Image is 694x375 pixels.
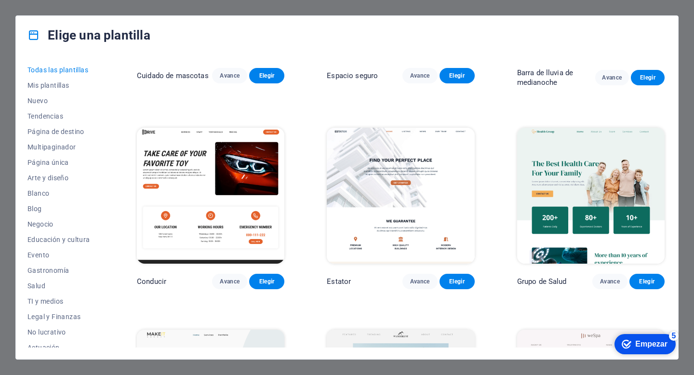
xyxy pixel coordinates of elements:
button: Avance [592,274,627,289]
button: Legal y Finanzas [27,309,94,324]
font: Todas las plantillas [27,66,88,74]
button: Blog [27,201,94,216]
font: Arte y diseño [27,174,68,182]
font: Conducir [137,277,166,286]
font: Tendencias [27,112,63,120]
button: Página única [27,155,94,170]
button: Evento [27,247,94,263]
font: Grupo de Salud [517,277,567,286]
button: Educación y cultura [27,232,94,247]
img: Grupo de Salud [517,128,665,264]
button: Avance [402,274,438,289]
button: Tendencias [27,108,94,124]
font: Blanco [27,189,49,197]
font: Elegir [640,74,655,81]
font: Salud [27,282,45,290]
button: Todas las plantillas [27,62,94,78]
font: Negocio [27,220,53,228]
font: Página única [27,159,69,166]
button: No lucrativo [27,324,94,340]
font: Barra de lluvia de medianoche [517,68,574,87]
button: Elegir [440,68,475,83]
button: Elegir [631,70,665,85]
font: Elegir [259,278,275,285]
font: Empezar [38,11,70,19]
button: Avance [595,70,629,85]
button: Elegir [249,274,284,289]
font: Avance [220,72,240,79]
button: Arte y diseño [27,170,94,186]
button: Avance [402,68,438,83]
font: Página de destino [27,128,84,135]
font: Mis plantillas [27,81,69,89]
button: Blanco [27,186,94,201]
font: Avance [410,278,430,285]
button: Elegir [440,274,475,289]
font: Blog [27,205,42,213]
font: 5 [74,2,79,11]
font: Elige una plantilla [48,28,150,42]
font: Estator [327,277,351,286]
font: Elegir [449,72,465,79]
img: Estator [327,128,474,264]
button: Elegir [629,274,665,289]
font: Educación y cultura [27,236,90,243]
font: Avance [602,74,622,81]
font: Espacio seguro [327,71,378,80]
font: Gastronomía [27,267,69,274]
img: Conducir [137,128,284,264]
button: Página de destino [27,124,94,139]
button: Salud [27,278,94,294]
font: Multipaginador [27,143,76,151]
button: Nuevo [27,93,94,108]
button: TI y medios [27,294,94,309]
button: Avance [212,274,247,289]
font: Avance [220,278,240,285]
button: Elegir [249,68,284,83]
font: TI y medios [27,297,63,305]
button: Actuación [27,340,94,355]
font: Elegir [449,278,465,285]
font: Cuidado de mascotas [137,71,209,80]
font: Nuevo [27,97,48,105]
button: Negocio [27,216,94,232]
font: No lucrativo [27,328,66,336]
font: Avance [600,278,620,285]
button: Avance [212,68,247,83]
font: Actuación [27,344,60,351]
font: Avance [410,72,430,79]
button: Gastronomía [27,263,94,278]
font: Elegir [639,278,654,285]
button: Mis plantillas [27,78,94,93]
font: Elegir [259,72,275,79]
font: Evento [27,251,49,259]
div: Empezar Quedan 5 elementos, 0 % completado [17,5,78,25]
font: Legal y Finanzas [27,313,80,321]
button: Multipaginador [27,139,94,155]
